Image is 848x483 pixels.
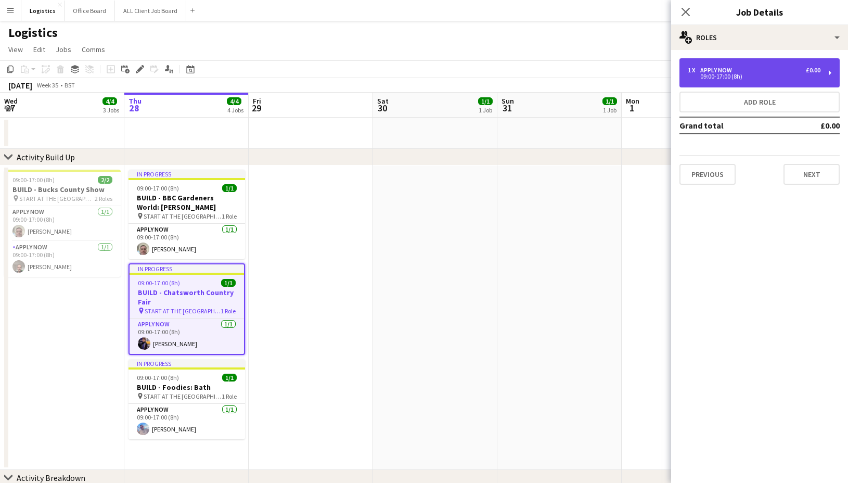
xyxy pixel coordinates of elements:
[103,106,119,114] div: 3 Jobs
[688,74,820,79] div: 09:00-17:00 (8h)
[253,96,261,106] span: Fri
[222,212,237,220] span: 1 Role
[4,185,121,194] h3: BUILD - Bucks County Show
[130,264,244,273] div: In progress
[78,43,109,56] a: Comms
[3,102,18,114] span: 27
[602,97,617,105] span: 1/1
[137,184,179,192] span: 09:00-17:00 (8h)
[145,307,221,315] span: START AT THE [GEOGRAPHIC_DATA]
[8,25,58,41] h1: Logistics
[4,43,27,56] a: View
[502,96,514,106] span: Sun
[8,45,23,54] span: View
[129,170,245,178] div: In progress
[377,96,389,106] span: Sat
[679,92,840,112] button: Add role
[129,263,245,355] app-job-card: In progress09:00-17:00 (8h)1/1BUILD - Chatsworth Country Fair START AT THE [GEOGRAPHIC_DATA]1 Rol...
[679,164,736,185] button: Previous
[130,319,244,354] app-card-role: APPLY NOW1/109:00-17:00 (8h)[PERSON_NAME]
[376,102,389,114] span: 30
[33,45,45,54] span: Edit
[603,106,616,114] div: 1 Job
[221,307,236,315] span: 1 Role
[19,195,95,202] span: START AT THE [GEOGRAPHIC_DATA]
[478,97,493,105] span: 1/1
[624,102,639,114] span: 1
[102,97,117,105] span: 4/4
[671,5,848,19] h3: Job Details
[65,1,115,21] button: Office Board
[82,45,105,54] span: Comms
[56,45,71,54] span: Jobs
[4,241,121,277] app-card-role: APPLY NOW1/109:00-17:00 (8h)[PERSON_NAME]
[4,170,121,277] app-job-card: 09:00-17:00 (8h)2/2BUILD - Bucks County Show START AT THE [GEOGRAPHIC_DATA]2 RolesAPPLY NOW1/109:...
[98,176,112,184] span: 2/2
[130,288,244,307] h3: BUILD - Chatsworth Country Fair
[144,392,222,400] span: START AT THE [GEOGRAPHIC_DATA]
[790,117,840,134] td: £0.00
[129,383,245,392] h3: BUILD - Foodies: Bath
[679,117,790,134] td: Grand total
[479,106,492,114] div: 1 Job
[95,195,112,202] span: 2 Roles
[129,96,142,106] span: Thu
[137,374,179,382] span: 09:00-17:00 (8h)
[21,1,65,21] button: Logistics
[129,170,245,259] app-job-card: In progress09:00-17:00 (8h)1/1BUILD - BBC Gardeners World: [PERSON_NAME] START AT THE [GEOGRAPHIC...
[8,80,32,91] div: [DATE]
[17,152,75,162] div: Activity Build Up
[115,1,186,21] button: ALL Client Job Board
[4,96,18,106] span: Wed
[783,164,840,185] button: Next
[222,184,237,192] span: 1/1
[671,25,848,50] div: Roles
[806,67,820,74] div: £0.00
[251,102,261,114] span: 29
[52,43,75,56] a: Jobs
[129,359,245,367] div: In progress
[129,404,245,439] app-card-role: APPLY NOW1/109:00-17:00 (8h)[PERSON_NAME]
[34,81,60,89] span: Week 35
[65,81,75,89] div: BST
[138,279,180,287] span: 09:00-17:00 (8h)
[222,374,237,382] span: 1/1
[222,392,237,400] span: 1 Role
[127,102,142,114] span: 28
[144,212,222,220] span: START AT THE [GEOGRAPHIC_DATA]
[129,359,245,439] app-job-card: In progress09:00-17:00 (8h)1/1BUILD - Foodies: Bath START AT THE [GEOGRAPHIC_DATA]1 RoleAPPLY NOW...
[500,102,514,114] span: 31
[17,473,85,483] div: Activity Breakdown
[129,224,245,259] app-card-role: APPLY NOW1/109:00-17:00 (8h)[PERSON_NAME]
[129,193,245,212] h3: BUILD - BBC Gardeners World: [PERSON_NAME]
[626,96,639,106] span: Mon
[12,176,55,184] span: 09:00-17:00 (8h)
[29,43,49,56] a: Edit
[700,67,736,74] div: APPLY NOW
[688,67,700,74] div: 1 x
[227,97,241,105] span: 4/4
[227,106,243,114] div: 4 Jobs
[4,206,121,241] app-card-role: APPLY NOW1/109:00-17:00 (8h)[PERSON_NAME]
[221,279,236,287] span: 1/1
